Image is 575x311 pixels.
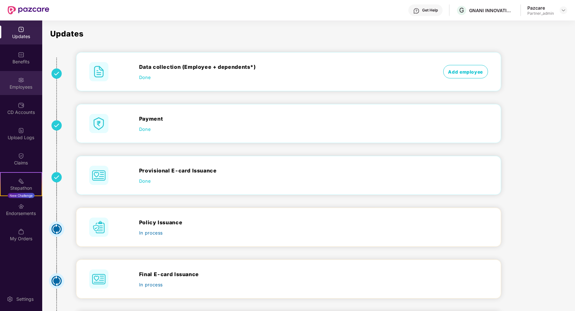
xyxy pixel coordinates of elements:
img: New Pazcare Logo [8,6,49,14]
span: Add employee [443,65,488,78]
img: svg+xml;base64,PHN2ZyB4bWxucz0iaHR0cDovL3d3dy53My5vcmcvMjAwMC9zdmciIHdpZHRoPSI2MCIgaGVpZ2h0PSI2MC... [89,114,108,133]
div: Data collection (Employee + dependents*) [139,63,388,71]
span: Done [139,126,151,132]
img: svg+xml;base64,PHN2ZyBpZD0iVXBkYXRlZCIgeG1sbnM9Imh0dHA6Ly93d3cudzMub3JnLzIwMDAvc3ZnIiB3aWR0aD0iMj... [18,26,24,33]
div: Final E-card Issuance [139,270,388,278]
span: In process [139,281,163,288]
img: svg+xml;base64,PHN2ZyBpZD0iQ0RfQWNjb3VudHMiIGRhdGEtbmFtZT0iQ0QgQWNjb3VudHMiIHhtbG5zPSJodHRwOi8vd3... [18,102,24,108]
img: svg+xml;base64,PHN2ZyB4bWxucz0iaHR0cDovL3d3dy53My5vcmcvMjAwMC9zdmciIHdpZHRoPSIzMiIgaGVpZ2h0PSIzMi... [51,172,62,182]
div: Pazcare [527,5,554,11]
div: GNANI INNOVATIONS PRIVATE LIMITED [469,7,514,13]
img: svg+xml;base64,PHN2ZyB4bWxucz0iaHR0cDovL3d3dy53My5vcmcvMjAwMC9zdmciIHdpZHRoPSI0OCIgaGVpZ2h0PSI0OC... [49,221,64,237]
span: G [459,6,464,14]
div: Partner_admin [527,11,554,16]
img: svg+xml;base64,PHN2ZyB4bWxucz0iaHR0cDovL3d3dy53My5vcmcvMjAwMC9zdmciIHdpZHRoPSIzMiIgaGVpZ2h0PSIzMi... [51,68,62,79]
p: Updates [50,30,570,38]
img: svg+xml;base64,PHN2ZyB4bWxucz0iaHR0cDovL3d3dy53My5vcmcvMjAwMC9zdmciIHdpZHRoPSI2MCIgaGVpZ2h0PSI2MC... [89,269,108,289]
img: svg+xml;base64,PHN2ZyBpZD0iRW5kb3JzZW1lbnRzIiB4bWxucz0iaHR0cDovL3d3dy53My5vcmcvMjAwMC9zdmciIHdpZH... [18,203,24,210]
span: Done [139,178,151,184]
img: svg+xml;base64,PHN2ZyB4bWxucz0iaHR0cDovL3d3dy53My5vcmcvMjAwMC9zdmciIHdpZHRoPSIyMSIgaGVpZ2h0PSIyMC... [18,178,24,184]
img: svg+xml;base64,PHN2ZyB4bWxucz0iaHR0cDovL3d3dy53My5vcmcvMjAwMC9zdmciIHdpZHRoPSI2MCIgaGVpZ2h0PSI2MC... [89,218,108,237]
img: svg+xml;base64,PHN2ZyB4bWxucz0iaHR0cDovL3d3dy53My5vcmcvMjAwMC9zdmciIHdpZHRoPSIzMiIgaGVpZ2h0PSIzMi... [51,120,62,131]
img: svg+xml;base64,PHN2ZyB4bWxucz0iaHR0cDovL3d3dy53My5vcmcvMjAwMC9zdmciIHdpZHRoPSI2MCIgaGVpZ2h0PSI2MC... [89,62,108,81]
img: svg+xml;base64,PHN2ZyB4bWxucz0iaHR0cDovL3d3dy53My5vcmcvMjAwMC9zdmciIHdpZHRoPSI2MCIgaGVpZ2h0PSI2MC... [89,166,108,185]
div: Settings [14,296,35,302]
div: Stepathon [1,185,42,191]
img: svg+xml;base64,PHN2ZyBpZD0iU2V0dGluZy0yMHgyMCIgeG1sbnM9Imh0dHA6Ly93d3cudzMub3JnLzIwMDAvc3ZnIiB3aW... [7,296,13,302]
span: In process [139,229,163,236]
div: Provisional E-card Issuance [139,167,388,174]
img: svg+xml;base64,PHN2ZyBpZD0iRW1wbG95ZWVzIiB4bWxucz0iaHR0cDovL3d3dy53My5vcmcvMjAwMC9zdmciIHdpZHRoPS... [18,77,24,83]
img: svg+xml;base64,PHN2ZyBpZD0iQ2xhaW0iIHhtbG5zPSJodHRwOi8vd3d3LnczLm9yZy8yMDAwL3N2ZyIgd2lkdGg9IjIwIi... [18,153,24,159]
span: Done [139,74,151,81]
img: svg+xml;base64,PHN2ZyBpZD0iVXBsb2FkX0xvZ3MiIGRhdGEtbmFtZT0iVXBsb2FkIExvZ3MiIHhtbG5zPSJodHRwOi8vd3... [18,127,24,134]
div: New Challenge [8,193,35,198]
div: Get Help [422,8,438,13]
div: Payment [139,115,388,123]
img: svg+xml;base64,PHN2ZyB4bWxucz0iaHR0cDovL3d3dy53My5vcmcvMjAwMC9zdmciIHdpZHRoPSI0OCIgaGVpZ2h0PSI0OC... [49,273,64,289]
img: svg+xml;base64,PHN2ZyBpZD0iRHJvcGRvd24tMzJ4MzIiIHhtbG5zPSJodHRwOi8vd3d3LnczLm9yZy8yMDAwL3N2ZyIgd2... [561,8,566,13]
img: svg+xml;base64,PHN2ZyBpZD0iSGVscC0zMngzMiIgeG1sbnM9Imh0dHA6Ly93d3cudzMub3JnLzIwMDAvc3ZnIiB3aWR0aD... [413,8,420,14]
div: Policy Issuance [139,219,388,226]
img: svg+xml;base64,PHN2ZyBpZD0iQmVuZWZpdHMiIHhtbG5zPSJodHRwOi8vd3d3LnczLm9yZy8yMDAwL3N2ZyIgd2lkdGg9Ij... [18,52,24,58]
img: svg+xml;base64,PHN2ZyBpZD0iTXlfT3JkZXJzIiBkYXRhLW5hbWU9Ik15IE9yZGVycyIgeG1sbnM9Imh0dHA6Ly93d3cudz... [18,228,24,235]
